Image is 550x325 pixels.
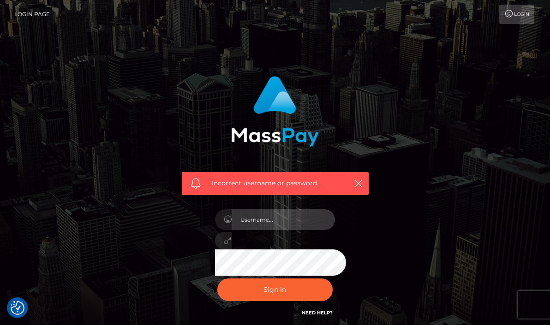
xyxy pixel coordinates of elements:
input: Username... [232,209,335,230]
span: Incorrect username or password. [212,178,343,188]
a: Need Help? [302,310,333,316]
img: Revisit consent button [11,301,24,315]
img: MassPay Login [231,76,319,147]
a: Login [499,5,534,24]
a: Login Page [14,5,50,24]
button: Sign in [217,278,333,301]
button: Consent Preferences [11,301,24,315]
